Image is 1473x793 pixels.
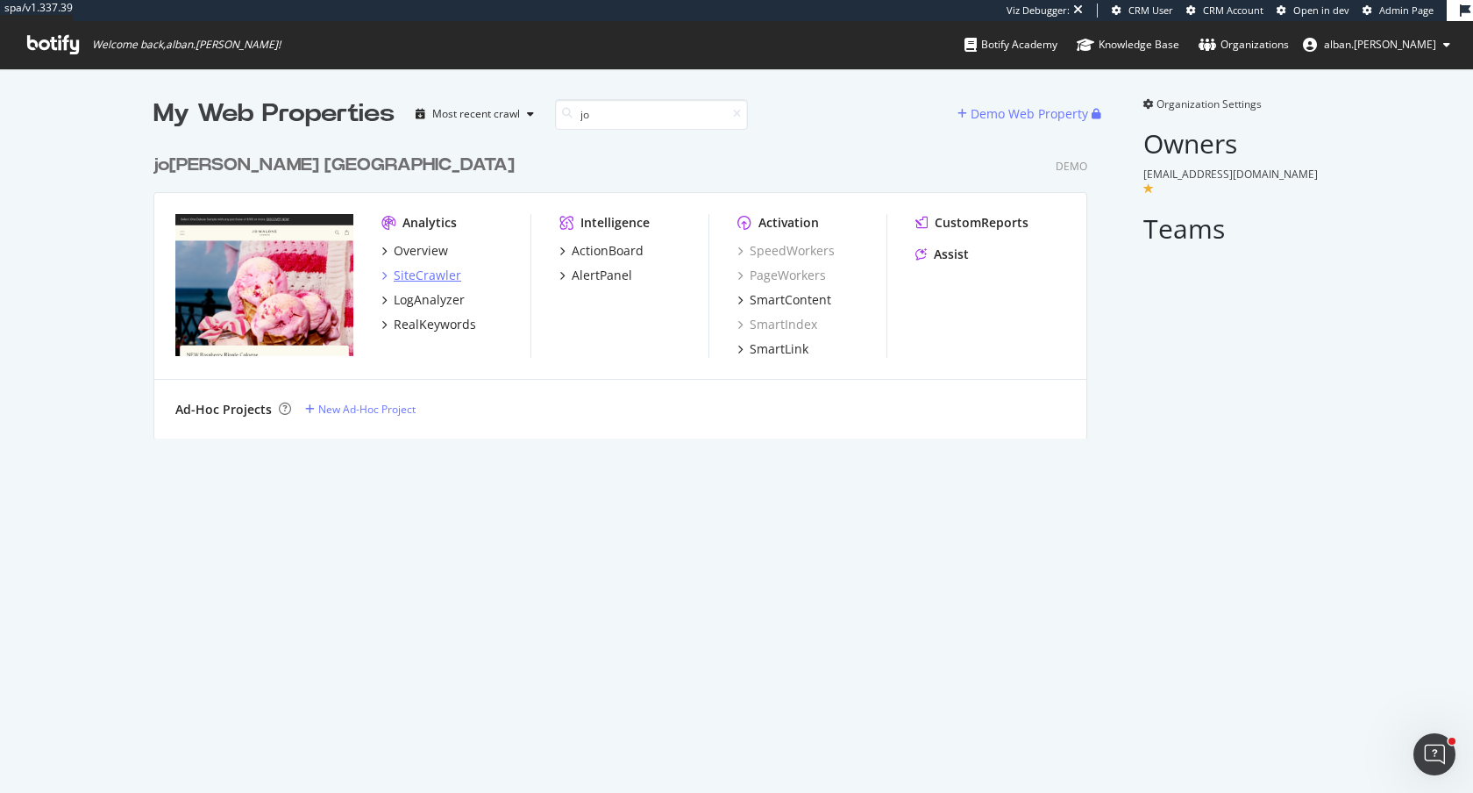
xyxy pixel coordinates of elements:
[92,38,281,52] span: Welcome back, alban.[PERSON_NAME] !
[153,153,522,178] a: jo[PERSON_NAME] [GEOGRAPHIC_DATA]
[1363,4,1434,18] a: Admin Page
[737,340,808,358] a: SmartLink
[737,316,817,333] a: SmartIndex
[559,242,644,260] a: ActionBoard
[934,246,969,263] div: Assist
[580,214,650,232] div: Intelligence
[1156,96,1262,111] span: Organization Settings
[153,153,515,178] div: [PERSON_NAME] [GEOGRAPHIC_DATA]
[957,106,1092,121] a: Demo Web Property
[1203,4,1263,17] span: CRM Account
[153,132,1101,439] div: grid
[1077,36,1179,54] div: Knowledge Base
[1289,31,1464,59] button: alban.[PERSON_NAME]
[432,109,520,119] div: Most recent crawl
[555,99,748,130] input: Search
[175,401,272,418] div: Ad-Hoc Projects
[1199,21,1289,68] a: Organizations
[971,105,1088,123] div: Demo Web Property
[153,96,395,132] div: My Web Properties
[1112,4,1173,18] a: CRM User
[1056,159,1087,174] div: Demo
[737,291,831,309] a: SmartContent
[318,402,416,417] div: New Ad-Hoc Project
[1413,733,1455,775] iframe: Intercom live chat
[305,402,416,417] a: New Ad-Hoc Project
[1077,21,1179,68] a: Knowledge Base
[1199,36,1289,54] div: Organizations
[750,340,808,358] div: SmartLink
[381,267,461,284] a: SiteCrawler
[1186,4,1263,18] a: CRM Account
[964,21,1057,68] a: Botify Academy
[1143,214,1320,243] h2: Teams
[559,267,632,284] a: AlertPanel
[915,246,969,263] a: Assist
[402,214,457,232] div: Analytics
[153,156,169,174] b: jo
[915,214,1028,232] a: CustomReports
[1293,4,1349,17] span: Open in dev
[381,242,448,260] a: Overview
[1324,37,1436,52] span: alban.ruelle
[750,291,831,309] div: SmartContent
[572,267,632,284] div: AlertPanel
[1277,4,1349,18] a: Open in dev
[737,267,826,284] a: PageWorkers
[175,214,353,356] img: jo malone london
[1128,4,1173,17] span: CRM User
[409,100,541,128] button: Most recent crawl
[1143,129,1320,158] h2: Owners
[394,291,465,309] div: LogAnalyzer
[381,291,465,309] a: LogAnalyzer
[381,316,476,333] a: RealKeywords
[1007,4,1070,18] div: Viz Debugger:
[394,242,448,260] div: Overview
[394,316,476,333] div: RealKeywords
[957,100,1092,128] button: Demo Web Property
[737,242,835,260] a: SpeedWorkers
[1143,167,1318,182] span: [EMAIL_ADDRESS][DOMAIN_NAME]
[1379,4,1434,17] span: Admin Page
[758,214,819,232] div: Activation
[394,267,461,284] div: SiteCrawler
[964,36,1057,54] div: Botify Academy
[935,214,1028,232] div: CustomReports
[572,242,644,260] div: ActionBoard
